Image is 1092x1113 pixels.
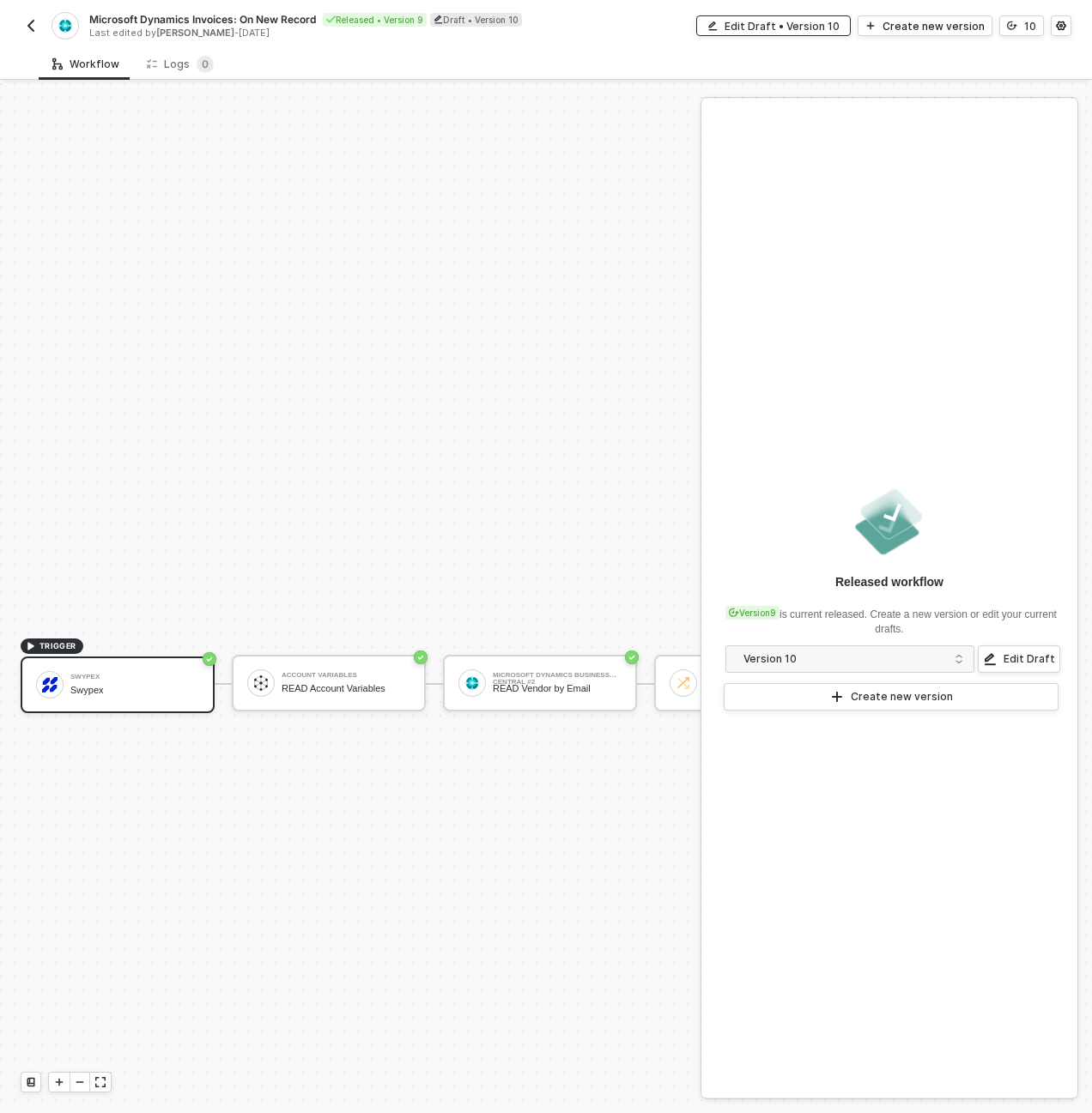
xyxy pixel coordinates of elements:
[323,13,427,27] div: Released • Version 9
[26,641,36,651] span: icon-play
[983,652,997,666] span: icon-edit
[729,608,739,618] span: icon-versioning
[978,645,1060,673] button: Edit Draft
[21,15,41,36] button: back
[70,685,199,696] div: Swypex
[676,675,691,691] img: icon
[724,683,1059,711] button: Create new version
[830,690,844,704] span: icon-play
[203,652,216,666] span: icon-success-page
[852,484,927,560] img: released.png
[282,683,410,694] div: READ Account Variables
[1004,652,1055,666] div: Edit Draft
[625,650,639,664] span: icon-success-page
[1024,19,1036,33] div: 10
[835,573,943,590] div: Released workflow
[493,683,622,694] div: READ Vendor by Email
[430,13,522,27] div: Draft • Version 10
[39,639,76,653] span: TRIGGER
[865,21,876,31] span: icon-play
[851,690,953,704] div: Create new version
[75,1077,85,1087] span: icon-minus
[493,672,622,679] div: Microsoft Dynamics Business Central #2
[156,27,234,39] span: [PERSON_NAME]
[24,19,38,33] img: back
[725,606,780,620] div: Version 9
[722,597,1057,637] div: is current released. Create a new version or edit your current drafts.
[253,675,269,691] img: icon
[1056,21,1066,31] span: icon-settings
[70,674,199,681] div: Swypex
[696,15,851,36] button: Edit Draft • Version 10
[707,21,718,31] span: icon-edit
[58,18,72,33] img: integration-icon
[54,1077,64,1087] span: icon-play
[414,650,428,664] span: icon-success-page
[883,19,985,33] div: Create new version
[434,15,443,24] span: icon-edit
[999,15,1044,36] button: 10
[743,650,945,668] div: Version 10
[89,12,316,27] span: Microsoft Dynamics Invoices: On New Record
[858,15,992,36] button: Create new version
[52,57,119,71] div: Workflow
[464,675,480,691] img: icon
[147,56,214,73] div: Logs
[197,56,214,73] sup: 0
[725,19,840,33] div: Edit Draft • Version 10
[95,1077,106,1087] span: icon-expand
[42,677,58,693] img: icon
[282,672,410,679] div: Account Variables
[1007,21,1017,31] span: icon-versioning
[89,27,544,39] div: Last edited by - [DATE]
